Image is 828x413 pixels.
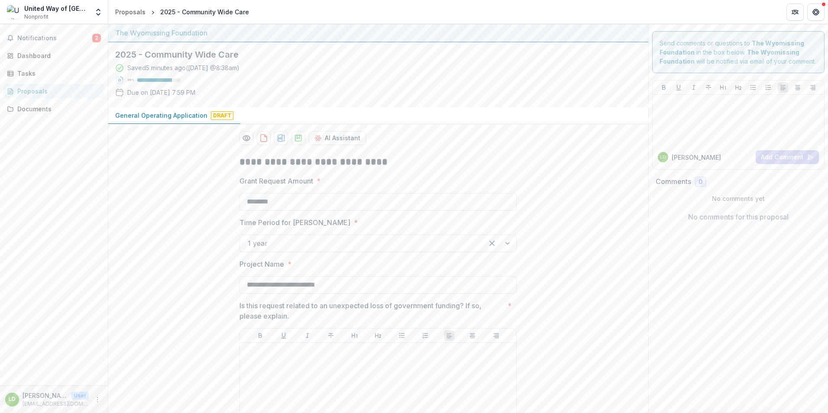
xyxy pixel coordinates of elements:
[239,131,253,145] button: Preview 47dddefc-bacf-417d-8ab0-f9a119e454ea-0.pdf
[673,82,684,93] button: Underline
[656,177,691,186] h2: Comments
[689,82,699,93] button: Italicize
[112,6,252,18] nav: breadcrumb
[763,82,773,93] button: Ordered List
[718,82,728,93] button: Heading 1
[3,48,104,63] a: Dashboard
[115,49,627,60] h2: 2025 - Community Wide Care
[444,330,454,341] button: Align Left
[127,88,195,97] p: Due on [DATE] 7:59 PM
[115,28,641,38] div: The Wyomissing Foundation
[112,6,149,18] a: Proposals
[239,300,504,321] p: Is this request related to an unexpected loss of government funding? If so, please explain.
[255,330,265,341] button: Bold
[688,212,789,222] p: No comments for this proposal
[3,102,104,116] a: Documents
[373,330,383,341] button: Heading 2
[115,111,207,120] p: General Operating Application
[703,82,714,93] button: Strike
[309,131,366,145] button: AI Assistant
[9,397,16,402] div: Leslie Davidson
[239,259,284,269] p: Project Name
[23,400,89,408] p: [EMAIL_ADDRESS][DOMAIN_NAME]
[733,82,744,93] button: Heading 2
[778,82,788,93] button: Align Left
[467,330,478,341] button: Align Center
[808,82,818,93] button: Align Right
[92,394,103,405] button: More
[24,4,89,13] div: United Way of [GEOGRAPHIC_DATA]
[659,82,669,93] button: Bold
[699,178,702,186] span: 0
[3,66,104,81] a: Tasks
[485,236,499,250] div: Clear selected options
[115,7,146,16] div: Proposals
[420,330,430,341] button: Ordered List
[239,217,350,228] p: Time Period for [PERSON_NAME]
[326,330,336,341] button: Strike
[92,3,104,21] button: Open entity switcher
[652,31,825,73] div: Send comments or questions to in the box below. will be notified via email of your comment.
[71,392,89,400] p: User
[274,131,288,145] button: download-proposal
[397,330,407,341] button: Bullet List
[349,330,360,341] button: Heading 1
[786,3,804,21] button: Partners
[17,104,97,113] div: Documents
[748,82,758,93] button: Bullet List
[239,176,313,186] p: Grant Request Amount
[672,153,721,162] p: [PERSON_NAME]
[257,131,271,145] button: download-proposal
[17,51,97,60] div: Dashboard
[302,330,313,341] button: Italicize
[3,31,104,45] button: Notifications2
[656,194,822,203] p: No comments yet
[807,3,825,21] button: Get Help
[756,150,819,164] button: Add Comment
[491,330,501,341] button: Align Right
[127,77,134,83] p: 80 %
[17,35,92,42] span: Notifications
[24,13,49,21] span: Nonprofit
[17,87,97,96] div: Proposals
[17,69,97,78] div: Tasks
[3,84,104,98] a: Proposals
[792,82,803,93] button: Align Center
[23,391,68,400] p: [PERSON_NAME]
[291,131,305,145] button: download-proposal
[92,34,101,42] span: 2
[660,155,666,159] div: Leslie Davidson
[127,63,239,72] div: Saved 5 minutes ago ( [DATE] @ 8:38am )
[7,5,21,19] img: United Way of Berks County
[160,7,249,16] div: 2025 - Community Wide Care
[211,111,233,120] span: Draft
[278,330,289,341] button: Underline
